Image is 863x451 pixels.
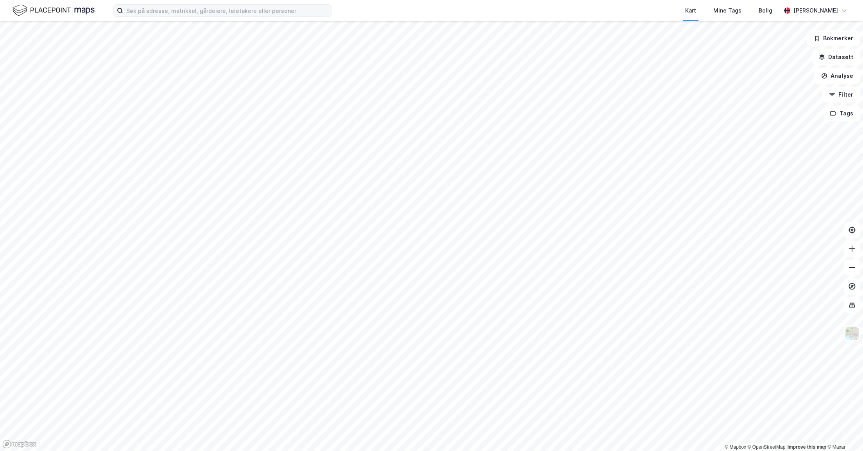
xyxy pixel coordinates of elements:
[824,413,863,451] div: Kontrollprogram for chat
[824,413,863,451] iframe: Chat Widget
[13,4,95,17] img: logo.f888ab2527a4732fd821a326f86c7f29.svg
[793,6,838,15] div: [PERSON_NAME]
[807,31,860,46] button: Bokmerker
[788,444,826,450] a: Improve this map
[685,6,696,15] div: Kart
[824,106,860,121] button: Tags
[2,440,37,449] a: Mapbox homepage
[822,87,860,102] button: Filter
[759,6,772,15] div: Bolig
[123,5,332,16] input: Søk på adresse, matrikkel, gårdeiere, leietakere eller personer
[815,68,860,84] button: Analyse
[748,444,786,450] a: OpenStreetMap
[713,6,741,15] div: Mine Tags
[812,49,860,65] button: Datasett
[845,326,859,341] img: Z
[725,444,746,450] a: Mapbox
